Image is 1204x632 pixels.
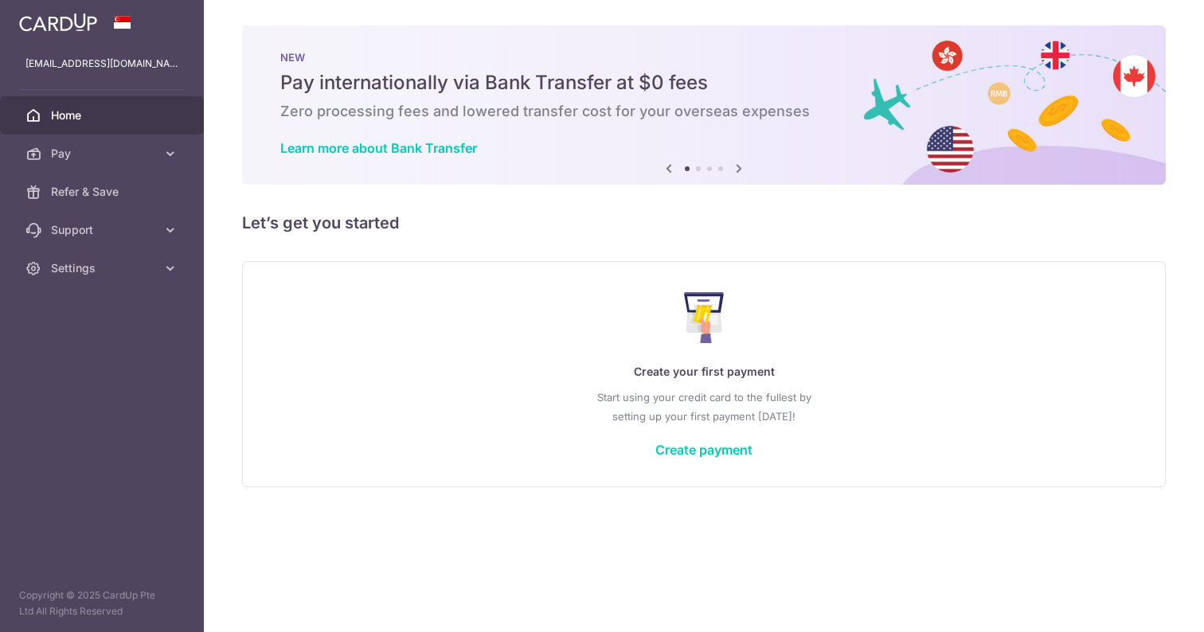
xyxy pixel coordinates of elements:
p: Create your first payment [275,362,1133,381]
a: Learn more about Bank Transfer [280,140,477,156]
h5: Let’s get you started [242,210,1166,236]
h6: Zero processing fees and lowered transfer cost for your overseas expenses [280,102,1128,121]
img: Make Payment [684,292,725,343]
p: [EMAIL_ADDRESS][DOMAIN_NAME] [25,56,178,72]
p: NEW [280,51,1128,64]
a: Create payment [655,442,752,458]
span: Home [51,107,156,123]
img: Bank transfer banner [242,25,1166,185]
span: Support [51,222,156,238]
img: CardUp [19,13,97,32]
span: Pay [51,146,156,162]
p: Start using your credit card to the fullest by setting up your first payment [DATE]! [275,388,1133,426]
span: Settings [51,260,156,276]
h5: Pay internationally via Bank Transfer at $0 fees [280,70,1128,96]
span: Refer & Save [51,184,156,200]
